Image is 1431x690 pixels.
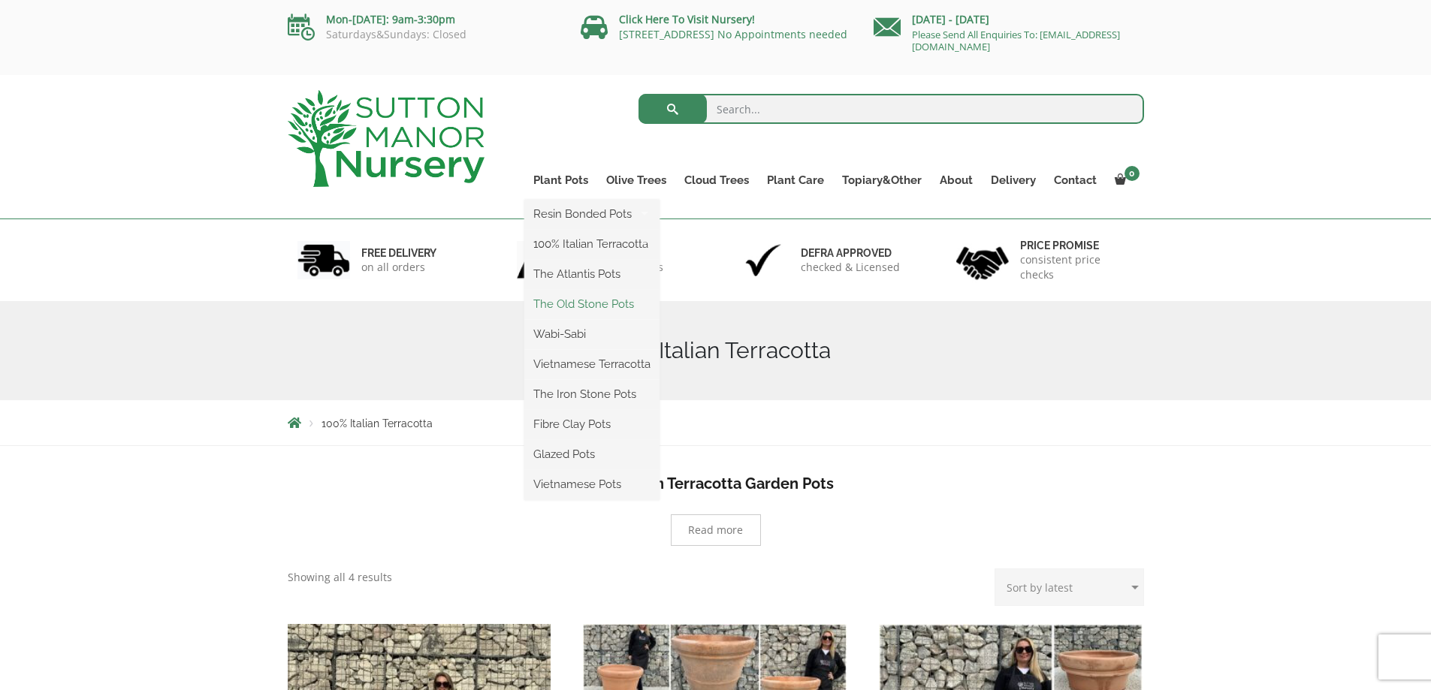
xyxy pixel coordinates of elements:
[874,11,1144,29] p: [DATE] - [DATE]
[288,29,558,41] p: Saturdays&Sundays: Closed
[288,337,1144,364] h1: 100% Italian Terracotta
[524,353,660,375] a: Vietnamese Terracotta
[524,170,597,191] a: Plant Pots
[524,473,660,496] a: Vietnamese Pots
[322,417,433,429] span: 100% Italian Terracotta
[912,28,1120,53] a: Please Send All Enquiries To: [EMAIL_ADDRESS][DOMAIN_NAME]
[833,170,931,191] a: Topiary&Other
[688,525,743,535] span: Read more
[524,443,660,466] a: Glazed Pots
[982,170,1045,191] a: Delivery
[288,417,1144,429] nav: Breadcrumbs
[361,260,436,275] p: on all orders
[801,246,900,260] h6: Defra approved
[675,170,758,191] a: Cloud Trees
[524,323,660,345] a: Wabi-Sabi
[597,170,675,191] a: Olive Trees
[1020,239,1134,252] h6: Price promise
[524,293,660,315] a: The Old Stone Pots
[524,413,660,435] a: Fibre Clay Pots
[801,260,900,275] p: checked & Licensed
[956,237,1009,283] img: 4.jpg
[639,94,1144,124] input: Search...
[619,27,847,41] a: [STREET_ADDRESS] No Appointments needed
[1020,252,1134,282] p: consistent price checks
[524,233,660,255] a: 100% Italian Terracotta
[288,11,558,29] p: Mon-[DATE]: 9am-3:30pm
[297,241,350,279] img: 1.jpg
[1045,170,1106,191] a: Contact
[524,203,660,225] a: Resin Bonded Pots
[1106,170,1144,191] a: 0
[288,568,392,586] p: Showing all 4 results
[995,568,1144,606] select: Shop order
[758,170,833,191] a: Plant Care
[517,241,569,279] img: 2.jpg
[931,170,982,191] a: About
[288,90,485,187] img: logo
[524,263,660,285] a: The Atlantis Pots
[524,383,660,405] a: The Iron Stone Pots
[361,246,436,260] h6: FREE DELIVERY
[598,475,834,493] b: XL Italian Terracotta Garden Pots
[737,241,789,279] img: 3.jpg
[1125,166,1140,181] span: 0
[619,12,755,26] a: Click Here To Visit Nursery!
